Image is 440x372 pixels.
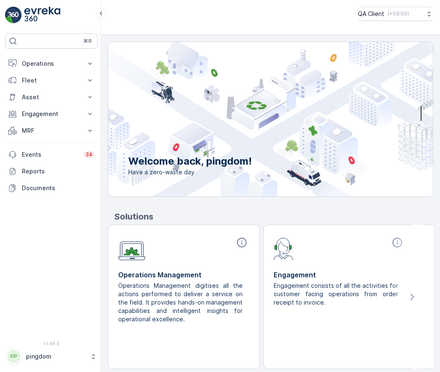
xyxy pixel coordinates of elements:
[5,55,98,72] button: Operations
[24,7,60,23] img: logo_light-DOdMpM7g.png
[22,76,81,85] p: Fleet
[22,150,79,159] p: Events
[114,210,433,223] p: Solutions
[128,155,252,168] p: Welcome back, pingdom!
[22,93,81,101] p: Asset
[5,163,98,180] a: Reports
[118,282,243,323] p: Operations Management digitises all the actions performed to deliver a service on the field. It p...
[22,167,94,176] p: Reports
[128,168,252,176] span: Have a zero-waste day
[85,151,93,158] p: 34
[358,7,433,21] button: QA Client(+03:00)
[5,106,98,122] button: Engagement
[118,270,249,280] p: Operations Management
[26,352,86,361] p: pingdom
[22,127,81,135] p: MRF
[274,270,405,280] p: Engagement
[5,72,98,89] button: Fleet
[274,237,293,260] img: module-icon
[22,110,81,118] p: Engagement
[70,42,433,196] img: city illustration
[22,59,81,68] p: Operations
[5,146,98,163] a: Events34
[274,282,398,307] p: Engagement consists of all the activities for customer facing operations from order receipt to in...
[5,122,98,139] button: MRF
[5,348,98,365] button: PPpingdom
[5,341,98,346] span: v 1.49.0
[5,180,98,196] a: Documents
[5,89,98,106] button: Asset
[7,350,21,363] div: PP
[388,10,409,17] p: ( +03:00 )
[358,10,384,18] p: QA Client
[118,237,145,261] img: module-icon
[5,7,22,23] img: logo
[83,38,92,44] p: ⌘B
[22,184,94,192] p: Documents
